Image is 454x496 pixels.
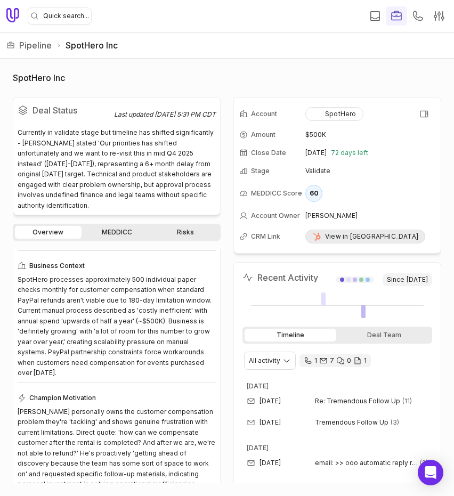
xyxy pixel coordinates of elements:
[18,274,216,378] div: SpotHero processes approximately 500 individual paper checks monthly for customer compensation wh...
[13,71,65,84] h1: SpotHero Inc
[245,329,336,341] div: Timeline
[19,39,52,52] a: Pipeline
[114,110,216,119] div: Last updated
[18,127,216,210] div: Currently in validate stage but timeline has shifted significantly - [PERSON_NAME] stated 'Our pr...
[155,110,216,118] time: [DATE] 5:31 PM CDT
[315,418,388,427] span: Tremendous Follow Up
[312,232,418,241] div: View in [GEOGRAPHIC_DATA]
[260,418,281,427] time: [DATE]
[418,460,443,485] div: Open Intercom Messenger
[43,12,89,20] span: Quick search...
[312,110,356,118] div: SpotHero
[305,149,327,157] time: [DATE]
[15,226,82,239] a: Overview
[84,226,150,239] a: MEDDICC
[383,273,432,286] span: Since
[251,149,286,157] span: Close Date
[18,392,216,404] div: Champion Motivation
[260,397,281,405] time: [DATE]
[331,149,368,157] span: 72 days left
[251,131,275,139] span: Amount
[18,406,216,490] div: [PERSON_NAME] personally owns the customer compensation problem they're 'tackling' and shows genu...
[420,459,428,467] span: 2 emails in thread
[18,259,216,272] div: Business Context
[416,106,432,122] button: View all fields
[305,162,435,180] td: Validate
[315,459,418,467] span: email: >> ooo automatic reply re: tremendous follow up
[260,459,281,467] time: [DATE]
[305,107,363,121] button: SpotHero
[247,382,269,390] time: [DATE]
[242,271,318,284] h2: Recent Activity
[402,397,412,405] span: 11 emails in thread
[251,212,300,220] span: Account Owner
[315,397,400,405] span: Re: Tremendous Follow Up
[251,189,302,198] span: MEDDICC Score
[56,39,118,52] li: SpotHero Inc
[338,329,430,341] div: Deal Team
[305,230,425,243] a: View in [GEOGRAPHIC_DATA]
[305,126,435,143] td: $500K
[305,207,435,224] td: [PERSON_NAME]
[251,110,277,118] span: Account
[391,418,399,427] span: 3 emails in thread
[305,185,322,202] div: 60
[299,354,371,367] div: 1 call and 7 email threads
[152,226,218,239] a: Risks
[251,232,280,241] span: CRM Link
[18,102,114,119] h2: Deal Status
[407,275,428,284] time: [DATE]
[251,167,270,175] span: Stage
[247,444,269,452] time: [DATE]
